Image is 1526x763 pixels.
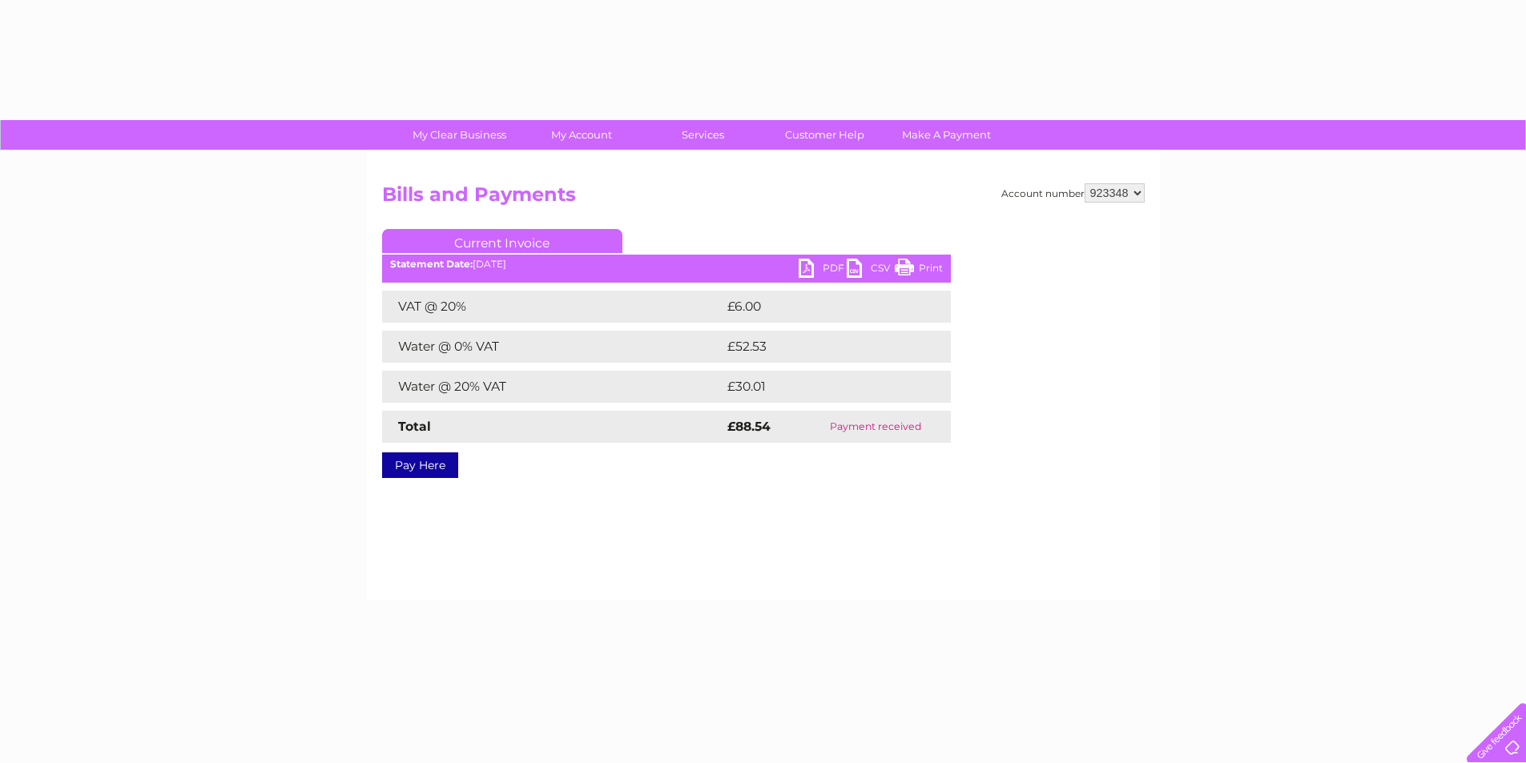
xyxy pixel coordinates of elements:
[393,120,525,150] a: My Clear Business
[799,259,847,282] a: PDF
[847,259,895,282] a: CSV
[723,371,917,403] td: £30.01
[515,120,647,150] a: My Account
[382,452,458,478] a: Pay Here
[723,291,914,323] td: £6.00
[398,419,431,434] strong: Total
[727,419,771,434] strong: £88.54
[390,258,473,270] b: Statement Date:
[1001,183,1145,203] div: Account number
[382,291,723,323] td: VAT @ 20%
[880,120,1013,150] a: Make A Payment
[382,371,723,403] td: Water @ 20% VAT
[759,120,891,150] a: Customer Help
[382,229,622,253] a: Current Invoice
[895,259,943,282] a: Print
[382,259,951,270] div: [DATE]
[637,120,769,150] a: Services
[382,331,723,363] td: Water @ 0% VAT
[382,183,1145,214] h2: Bills and Payments
[800,411,950,443] td: Payment received
[723,331,918,363] td: £52.53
